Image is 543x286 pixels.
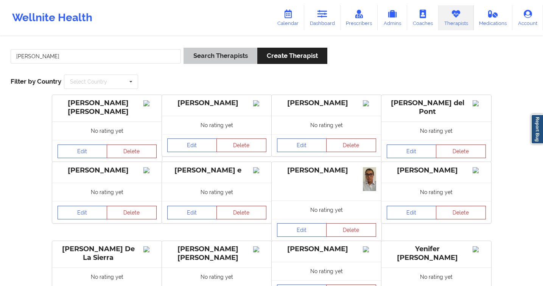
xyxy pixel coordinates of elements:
[216,206,266,219] button: Delete
[107,145,157,158] button: Delete
[387,99,486,116] div: [PERSON_NAME] del Pont
[381,183,491,201] div: No rating yet
[473,167,486,173] img: Image%2Fplaceholer-image.png
[272,262,381,280] div: No rating yet
[272,5,304,30] a: Calendar
[162,183,272,201] div: No rating yet
[363,167,376,191] img: 2b72d77d-8ff6-45d6-b550-863840a0d9e7_eb2cdb5b-f65c-488f-98a8-82a3948dab9c561A79BD-E5EA-4D13-BFA5-...
[277,223,327,237] a: Edit
[363,100,376,106] img: Image%2Fplaceholer-image.png
[11,49,181,64] input: Search Keywords
[58,145,107,158] a: Edit
[167,245,266,262] div: [PERSON_NAME] [PERSON_NAME]
[70,79,107,84] div: Select Country
[253,100,266,106] img: Image%2Fplaceholer-image.png
[341,5,378,30] a: Prescribers
[107,206,157,219] button: Delete
[52,121,162,140] div: No rating yet
[277,166,376,175] div: [PERSON_NAME]
[143,167,157,173] img: Image%2Fplaceholer-image.png
[387,245,486,262] div: Yenifer [PERSON_NAME]
[58,206,107,219] a: Edit
[512,5,543,30] a: Account
[473,246,486,252] img: Image%2Fplaceholer-image.png
[304,5,341,30] a: Dashboard
[381,121,491,140] div: No rating yet
[143,100,157,106] img: Image%2Fplaceholer-image.png
[378,5,407,30] a: Admins
[277,138,327,152] a: Edit
[439,5,474,30] a: Therapists
[162,116,272,134] div: No rating yet
[272,116,381,134] div: No rating yet
[257,48,327,64] button: Create Therapist
[216,138,266,152] button: Delete
[58,99,157,116] div: [PERSON_NAME] [PERSON_NAME]
[326,223,376,237] button: Delete
[253,167,266,173] img: Image%2Fplaceholer-image.png
[474,5,513,30] a: Medications
[52,267,162,286] div: No rating yet
[387,166,486,175] div: [PERSON_NAME]
[58,166,157,175] div: [PERSON_NAME]
[167,206,217,219] a: Edit
[272,201,381,219] div: No rating yet
[162,267,272,286] div: No rating yet
[326,138,376,152] button: Delete
[58,245,157,262] div: [PERSON_NAME] De La Sierra
[436,206,486,219] button: Delete
[167,99,266,107] div: [PERSON_NAME]
[167,138,217,152] a: Edit
[363,246,376,252] img: Image%2Fplaceholer-image.png
[277,245,376,253] div: [PERSON_NAME]
[473,100,486,106] img: Image%2Fplaceholer-image.png
[253,246,266,252] img: Image%2Fplaceholer-image.png
[531,114,543,144] a: Report Bug
[11,78,61,85] span: Filter by Country
[277,99,376,107] div: [PERSON_NAME]
[184,48,257,64] button: Search Therapists
[387,145,437,158] a: Edit
[381,267,491,286] div: No rating yet
[407,5,439,30] a: Coaches
[52,183,162,201] div: No rating yet
[387,206,437,219] a: Edit
[436,145,486,158] button: Delete
[167,166,266,175] div: [PERSON_NAME] e
[143,246,157,252] img: Image%2Fplaceholer-image.png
